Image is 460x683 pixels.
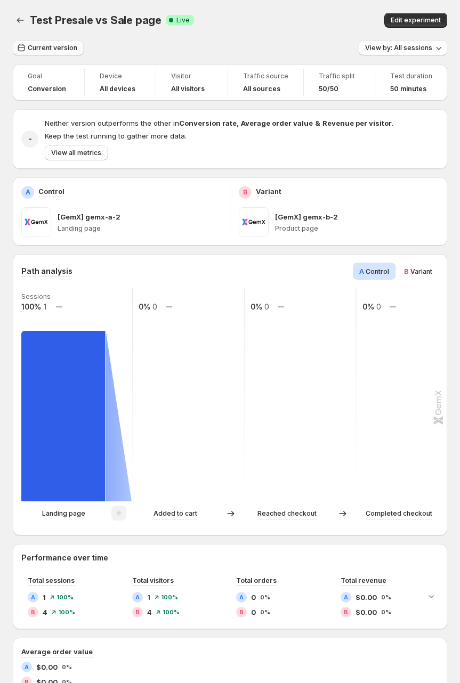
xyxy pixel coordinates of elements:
span: View by: All sessions [365,44,432,52]
span: 100% [58,609,75,615]
button: Current version [13,40,84,55]
strong: & [315,119,320,127]
h2: B [31,609,35,615]
strong: Revenue per visitor [322,119,392,127]
h2: A [25,664,29,670]
span: Keep the test running to gather more data. [45,132,187,140]
h4: All visitors [171,85,205,93]
span: Device [100,72,141,80]
span: Neither version outperforms the other in . [45,119,393,127]
text: 0% [362,302,374,311]
p: Landing page [58,224,221,233]
span: Traffic source [243,72,288,80]
span: Visitor [171,72,213,80]
img: [GemX] gemx-a-2 [21,207,51,237]
span: Variant [410,267,432,275]
span: 50/50 [319,85,338,93]
span: A [359,267,364,275]
span: Total orders [236,576,277,584]
span: Goal [28,72,69,80]
span: 0% [381,594,391,600]
p: Reached checkout [257,508,317,519]
span: $0.00 [356,607,377,617]
span: View all metrics [51,149,101,157]
p: Completed checkout [366,508,432,519]
span: 100% [161,594,178,600]
h2: B [239,609,244,615]
h2: - [28,134,32,144]
span: $0.00 [356,592,377,603]
text: 100% [21,302,41,311]
span: 100% [163,609,180,615]
span: 100% [57,594,74,600]
p: Control [38,186,64,197]
span: Total revenue [341,576,386,584]
text: 0% [251,302,262,311]
h4: All devices [100,85,135,93]
h2: A [26,188,30,197]
span: Total visitors [132,576,174,584]
h3: Path analysis [21,266,72,277]
h3: Average order value [21,646,93,657]
h2: A [344,594,348,600]
button: Expand chart [424,589,439,604]
h2: B [135,609,140,615]
h2: A [239,594,244,600]
text: 0 [264,302,269,311]
text: 0 [376,302,381,311]
button: Back [13,13,28,28]
strong: Average order value [241,119,313,127]
button: View by: All sessions [359,40,447,55]
span: 0% [381,609,391,615]
a: VisitorAll visitors [171,71,213,94]
span: 0% [62,664,72,670]
h2: Performance over time [21,552,439,563]
span: 0% [260,594,270,600]
p: Variant [256,186,281,197]
span: 4 [147,607,152,617]
span: 1 [43,592,46,603]
h2: B [243,188,247,197]
span: 0% [260,609,270,615]
h4: All sources [243,85,280,93]
p: [GemX] gemx-b-2 [275,212,338,222]
span: Total sessions [28,576,75,584]
span: 0 [251,607,256,617]
span: Control [366,267,389,275]
span: $0.00 [36,662,58,672]
text: 0% [139,302,150,311]
text: Sessions [21,292,51,300]
a: DeviceAll devices [100,71,141,94]
span: 50 minutes [390,85,426,93]
a: Traffic split50/50 [319,71,360,94]
text: 1 [44,302,46,311]
span: Live [176,16,190,25]
text: 0 [152,302,157,311]
span: 4 [43,607,47,617]
a: GoalConversion [28,71,69,94]
h2: A [31,594,35,600]
img: [GemX] gemx-b-2 [239,207,269,237]
button: View all metrics [45,145,108,160]
p: Landing page [42,508,85,519]
span: Conversion [28,85,66,93]
span: Edit experiment [391,16,441,25]
span: Test duration [390,72,432,80]
p: [GemX] gemx-a-2 [58,212,120,222]
span: Traffic split [319,72,360,80]
h2: B [344,609,348,615]
strong: , [237,119,239,127]
span: Current version [28,44,77,52]
span: 0 [251,592,256,603]
span: Test Presale vs Sale page [30,14,162,27]
p: Added to cart [154,508,197,519]
h2: A [135,594,140,600]
a: Traffic sourceAll sources [243,71,288,94]
span: B [404,267,409,275]
button: Edit experiment [384,13,447,28]
span: 1 [147,592,150,603]
a: Test duration50 minutes [390,71,432,94]
strong: Conversion rate [179,119,237,127]
p: Product page [275,224,439,233]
